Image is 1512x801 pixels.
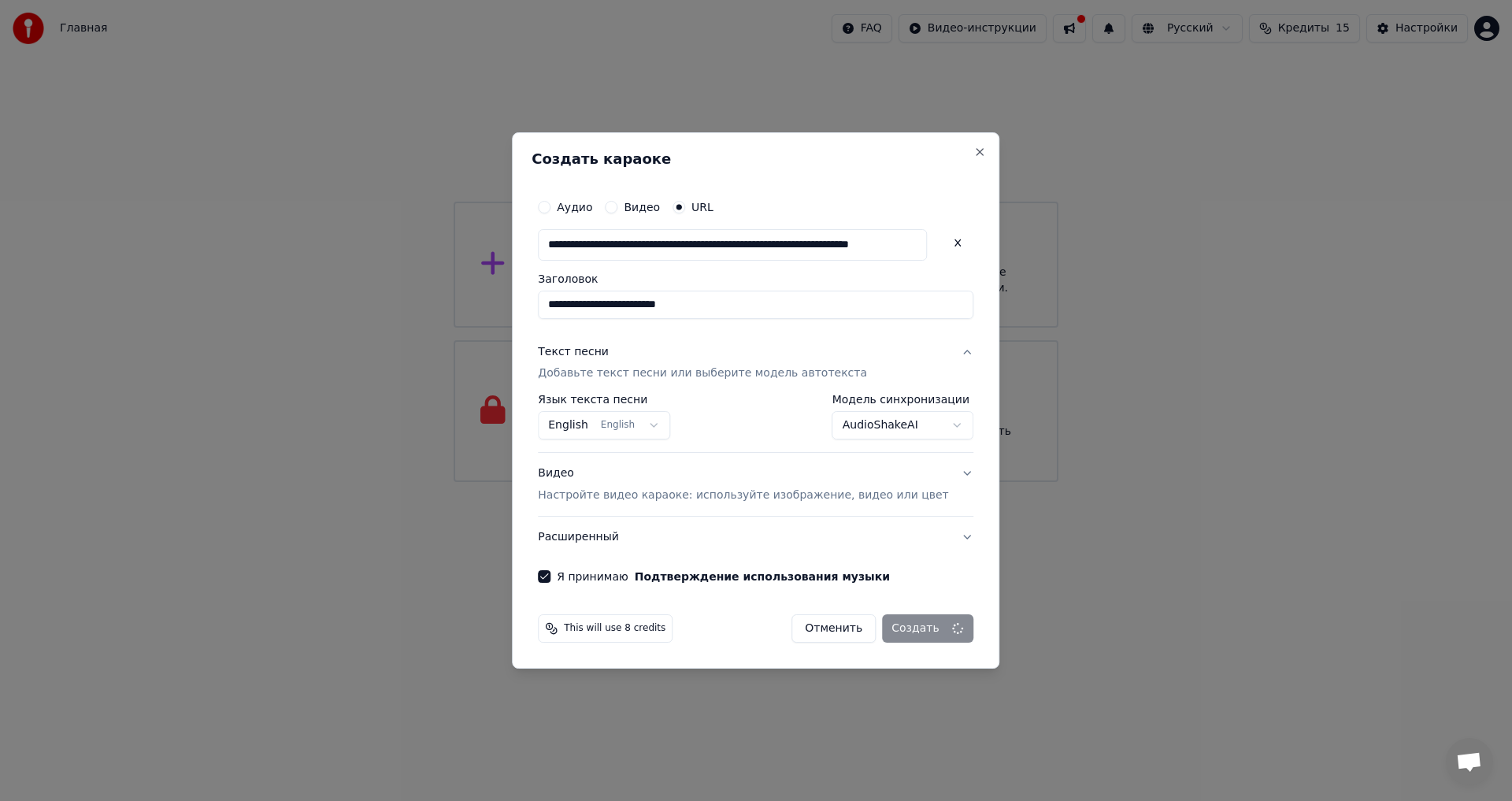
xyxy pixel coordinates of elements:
p: Настройте видео караоке: используйте изображение, видео или цвет [538,488,948,503]
button: Расширенный [538,517,973,558]
button: Я принимаю [635,571,890,582]
div: Видео [538,466,948,504]
label: Язык текста песни [538,395,670,406]
div: Текст песниДобавьте текст песни или выберите модель автотекста [538,395,973,453]
button: ВидеоНастройте видео караоке: используйте изображение, видео или цвет [538,454,973,517]
button: Текст песниДобавьте текст песни или выберите модель автотекста [538,332,973,395]
h2: Создать караоке [532,152,980,166]
span: This will use 8 credits [564,622,665,635]
p: Добавьте текст песни или выберите модель автотекста [538,366,867,382]
button: Отменить [791,614,876,643]
label: Я принимаю [557,571,890,582]
div: Текст песни [538,344,609,360]
label: URL [691,202,713,213]
label: Модель синхронизации [832,395,974,406]
label: Заголовок [538,273,973,284]
label: Видео [624,202,660,213]
label: Аудио [557,202,592,213]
